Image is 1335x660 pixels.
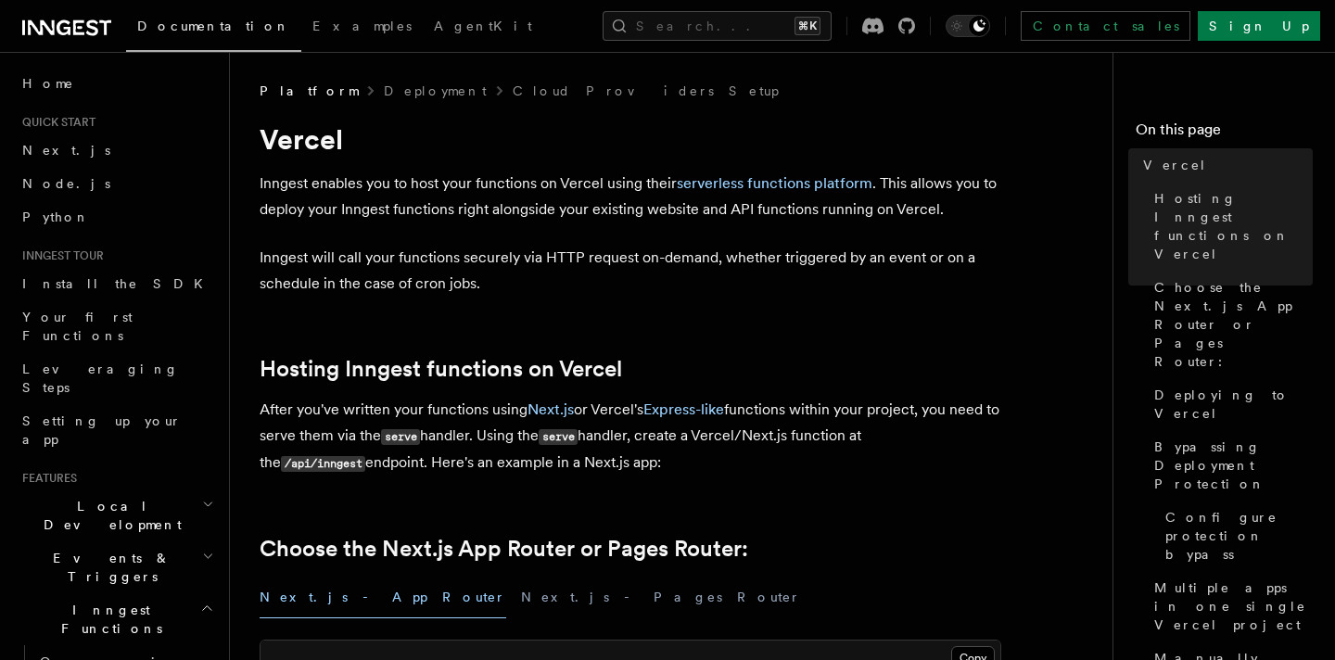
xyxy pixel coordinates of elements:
[22,276,214,291] span: Install the SDK
[22,310,133,343] span: Your first Functions
[137,19,290,33] span: Documentation
[1154,578,1313,634] span: Multiple apps in one single Vercel project
[15,352,218,404] a: Leveraging Steps
[643,400,724,418] a: Express-like
[260,122,1001,156] h1: Vercel
[381,429,420,445] code: serve
[1154,278,1313,371] span: Choose the Next.js App Router or Pages Router:
[22,143,110,158] span: Next.js
[22,362,179,395] span: Leveraging Steps
[15,67,218,100] a: Home
[126,6,301,52] a: Documentation
[260,171,1001,222] p: Inngest enables you to host your functions on Vercel using their . This allows you to deploy your...
[22,176,110,191] span: Node.js
[1147,271,1313,378] a: Choose the Next.js App Router or Pages Router:
[15,497,202,534] span: Local Development
[260,536,748,562] a: Choose the Next.js App Router or Pages Router:
[15,404,218,456] a: Setting up your app
[1158,501,1313,571] a: Configure protection bypass
[15,248,104,263] span: Inngest tour
[15,541,218,593] button: Events & Triggers
[1147,430,1313,501] a: Bypassing Deployment Protection
[795,17,820,35] kbd: ⌘K
[1154,189,1313,263] span: Hosting Inngest functions on Vercel
[521,577,801,618] button: Next.js - Pages Router
[1147,182,1313,271] a: Hosting Inngest functions on Vercel
[260,82,358,100] span: Platform
[1021,11,1190,41] a: Contact sales
[1136,148,1313,182] a: Vercel
[15,593,218,645] button: Inngest Functions
[15,489,218,541] button: Local Development
[1147,378,1313,430] a: Deploying to Vercel
[15,471,77,486] span: Features
[281,456,365,472] code: /api/inngest
[15,601,200,638] span: Inngest Functions
[15,549,202,586] span: Events & Triggers
[260,245,1001,297] p: Inngest will call your functions securely via HTTP request on-demand, whether triggered by an eve...
[603,11,832,41] button: Search...⌘K
[539,429,578,445] code: serve
[312,19,412,33] span: Examples
[434,19,532,33] span: AgentKit
[22,74,74,93] span: Home
[15,200,218,234] a: Python
[22,209,90,224] span: Python
[677,174,872,192] a: serverless functions platform
[1165,508,1313,564] span: Configure protection bypass
[384,82,487,100] a: Deployment
[423,6,543,50] a: AgentKit
[1154,438,1313,493] span: Bypassing Deployment Protection
[15,115,95,130] span: Quick start
[528,400,574,418] a: Next.js
[1147,571,1313,641] a: Multiple apps in one single Vercel project
[1198,11,1320,41] a: Sign Up
[513,82,779,100] a: Cloud Providers Setup
[1136,119,1313,148] h4: On this page
[1143,156,1207,174] span: Vercel
[15,267,218,300] a: Install the SDK
[946,15,990,37] button: Toggle dark mode
[301,6,423,50] a: Examples
[15,167,218,200] a: Node.js
[15,133,218,167] a: Next.js
[22,413,182,447] span: Setting up your app
[15,300,218,352] a: Your first Functions
[260,356,622,382] a: Hosting Inngest functions on Vercel
[1154,386,1313,423] span: Deploying to Vercel
[260,397,1001,476] p: After you've written your functions using or Vercel's functions within your project, you need to ...
[260,577,506,618] button: Next.js - App Router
